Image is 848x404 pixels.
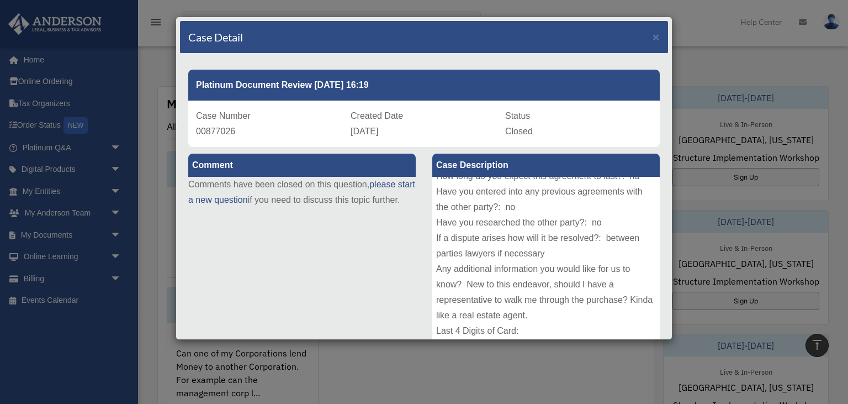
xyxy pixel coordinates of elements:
[505,127,533,136] span: Closed
[653,31,660,43] button: Close
[351,111,403,120] span: Created Date
[432,154,660,177] label: Case Description
[653,30,660,43] span: ×
[188,177,416,208] p: Comments have been closed on this question, if you need to discuss this topic further.
[351,127,378,136] span: [DATE]
[188,154,416,177] label: Comment
[188,180,415,204] a: please start a new question
[188,29,243,45] h4: Case Detail
[188,70,660,101] div: Platinum Document Review [DATE] 16:19
[505,111,530,120] span: Status
[196,127,235,136] span: 00877026
[196,111,251,120] span: Case Number
[432,177,660,343] div: Type of Document: P&L Document Title: SubWay Combo Reports Document Title: SubWay Combo Reports T...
